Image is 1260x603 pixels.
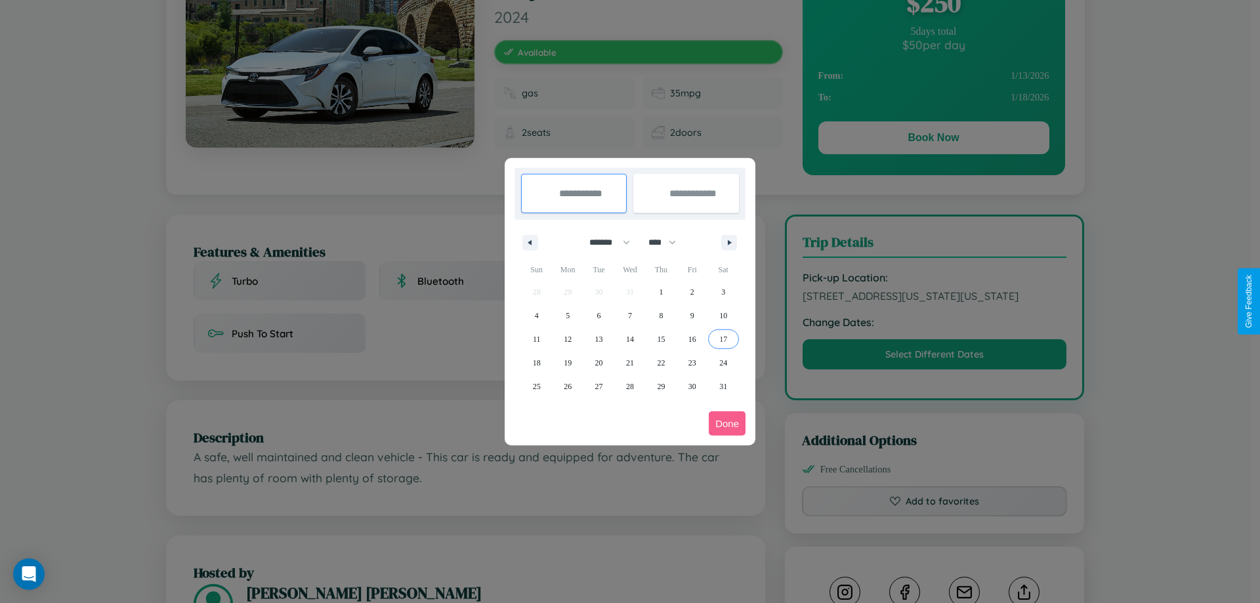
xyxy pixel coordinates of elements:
button: 26 [552,375,583,398]
button: 14 [614,327,645,351]
span: 20 [595,351,603,375]
span: 24 [719,351,727,375]
span: 27 [595,375,603,398]
button: 28 [614,375,645,398]
span: 3 [721,280,725,304]
button: 27 [583,375,614,398]
button: 19 [552,351,583,375]
span: 23 [688,351,696,375]
button: 24 [708,351,739,375]
span: 13 [595,327,603,351]
button: 11 [521,327,552,351]
button: 13 [583,327,614,351]
span: Tue [583,259,614,280]
span: Thu [646,259,677,280]
button: 17 [708,327,739,351]
span: 9 [690,304,694,327]
span: 10 [719,304,727,327]
span: 19 [564,351,572,375]
button: 29 [646,375,677,398]
span: 8 [659,304,663,327]
button: 8 [646,304,677,327]
button: 3 [708,280,739,304]
button: 20 [583,351,614,375]
span: 26 [564,375,572,398]
button: 1 [646,280,677,304]
span: 11 [533,327,541,351]
span: 14 [626,327,634,351]
span: 25 [533,375,541,398]
span: 1 [659,280,663,304]
span: 29 [657,375,665,398]
span: 15 [657,327,665,351]
span: Fri [677,259,707,280]
button: Done [709,411,745,436]
span: Mon [552,259,583,280]
span: Wed [614,259,645,280]
span: 31 [719,375,727,398]
button: 21 [614,351,645,375]
button: 2 [677,280,707,304]
span: 4 [535,304,539,327]
span: 16 [688,327,696,351]
button: 31 [708,375,739,398]
button: 4 [521,304,552,327]
span: 18 [533,351,541,375]
span: 7 [628,304,632,327]
span: 28 [626,375,634,398]
span: 5 [566,304,570,327]
button: 18 [521,351,552,375]
button: 15 [646,327,677,351]
button: 16 [677,327,707,351]
button: 6 [583,304,614,327]
button: 5 [552,304,583,327]
button: 22 [646,351,677,375]
button: 30 [677,375,707,398]
span: 17 [719,327,727,351]
button: 9 [677,304,707,327]
span: 30 [688,375,696,398]
span: 2 [690,280,694,304]
span: 6 [597,304,601,327]
span: 22 [657,351,665,375]
span: 21 [626,351,634,375]
button: 12 [552,327,583,351]
span: Sun [521,259,552,280]
button: 25 [521,375,552,398]
button: 7 [614,304,645,327]
button: 10 [708,304,739,327]
span: 12 [564,327,572,351]
span: Sat [708,259,739,280]
div: Open Intercom Messenger [13,558,45,590]
div: Give Feedback [1244,275,1253,328]
button: 23 [677,351,707,375]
